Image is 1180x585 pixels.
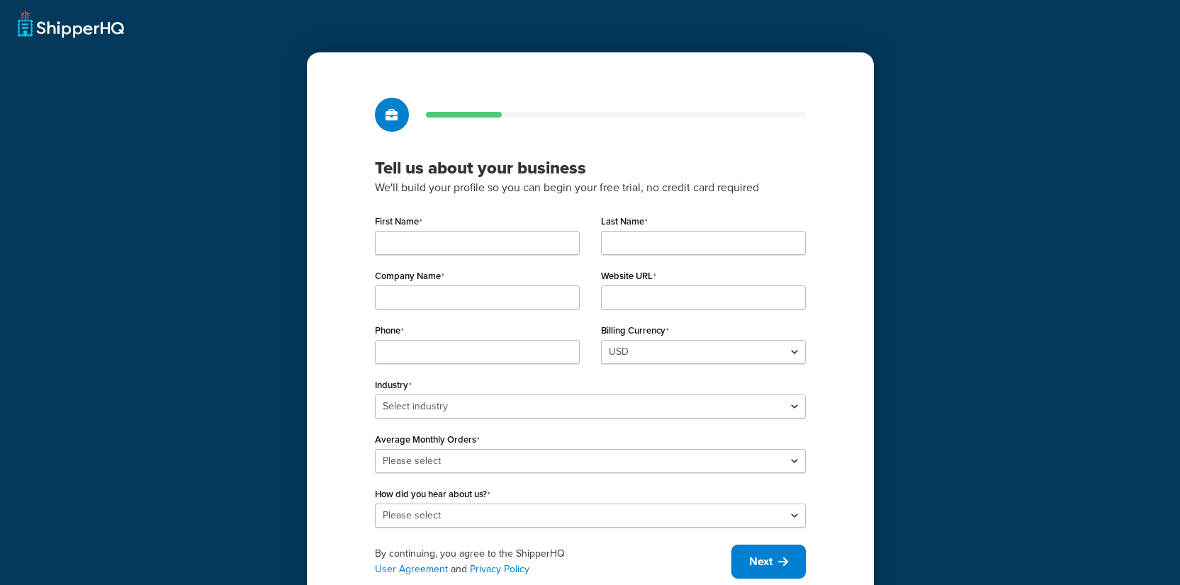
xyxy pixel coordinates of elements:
[375,380,412,391] label: Industry
[470,562,529,577] a: Privacy Policy
[375,562,448,577] a: User Agreement
[375,489,490,500] label: How did you hear about us?
[375,157,806,178] h3: Tell us about your business
[749,554,772,569] span: Next
[375,178,806,197] p: We'll build your profile so you can begin your free trial, no credit card required
[601,216,648,227] label: Last Name
[601,325,669,336] label: Billing Currency
[731,545,806,579] button: Next
[375,271,444,282] label: Company Name
[375,325,404,336] label: Phone
[375,546,731,577] div: By continuing, you agree to the ShipperHQ and
[375,434,480,445] label: Average Monthly Orders
[375,216,422,227] label: First Name
[601,271,656,282] label: Website URL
